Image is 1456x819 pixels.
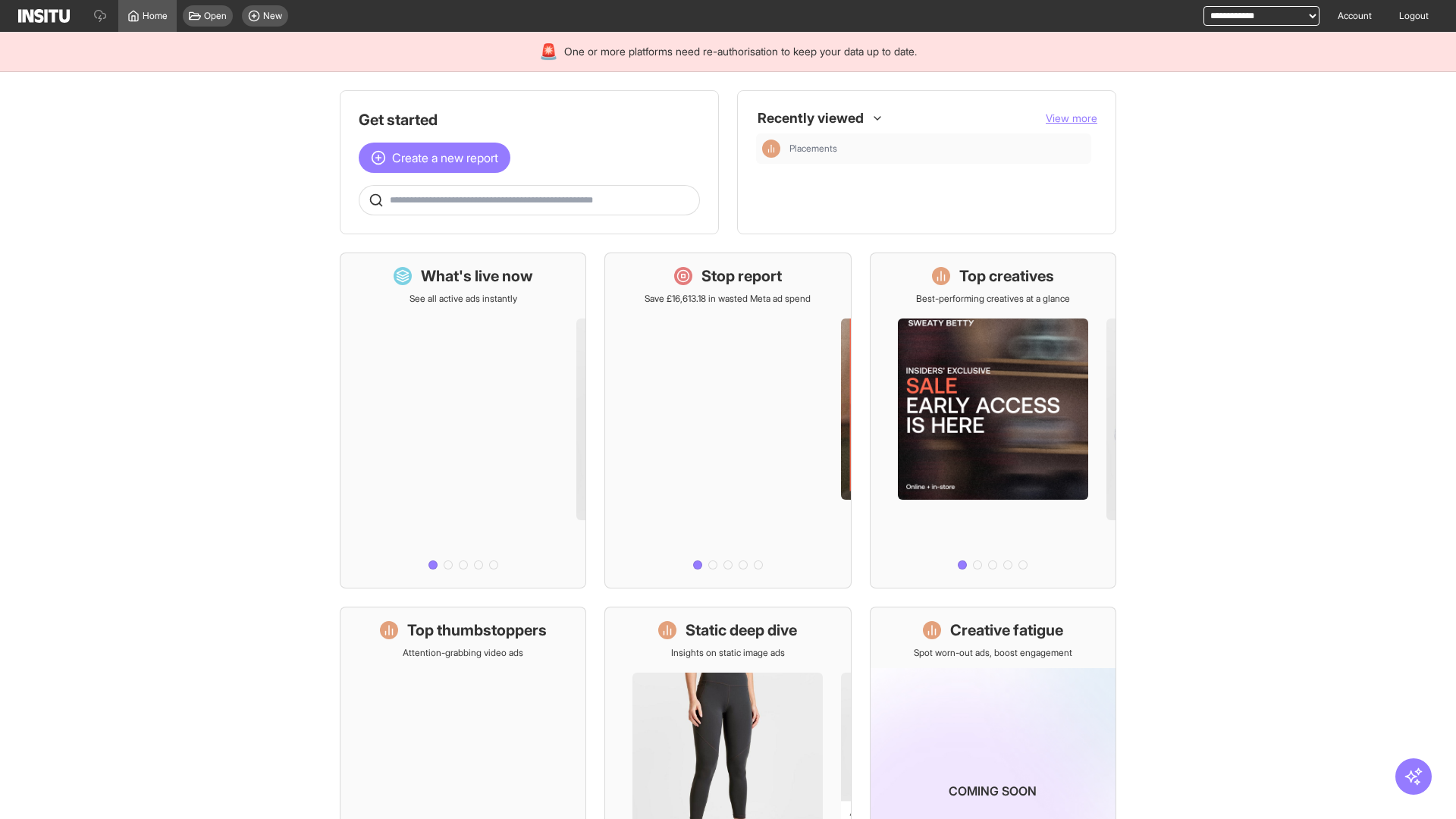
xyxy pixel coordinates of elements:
[409,293,517,305] p: See all active ads instantly
[645,293,811,305] p: Save £16,613.18 in wasted Meta ad spend
[359,109,700,130] h1: Get started
[789,143,1085,155] span: Placements
[407,620,547,641] h1: Top thumbstoppers
[564,44,917,59] span: One or more platforms need re-authorisation to keep your data up to date.
[421,265,533,287] h1: What's live now
[916,293,1070,305] p: Best-performing creatives at a glance
[539,41,558,62] div: 🚨
[762,140,780,158] div: Insights
[604,253,851,588] a: Stop reportSave £16,613.18 in wasted Meta ad spend
[204,10,227,22] span: Open
[701,265,782,287] h1: Stop report
[1046,111,1097,124] span: View more
[671,647,785,659] p: Insights on static image ads
[392,149,498,167] span: Create a new report
[959,265,1054,287] h1: Top creatives
[359,143,510,173] button: Create a new report
[263,10,282,22] span: New
[18,9,70,23] img: Logo
[686,620,797,641] h1: Static deep dive
[1046,111,1097,126] button: View more
[403,647,523,659] p: Attention-grabbing video ads
[340,253,586,588] a: What's live nowSee all active ads instantly
[143,10,168,22] span: Home
[789,143,837,155] span: Placements
[870,253,1116,588] a: Top creativesBest-performing creatives at a glance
